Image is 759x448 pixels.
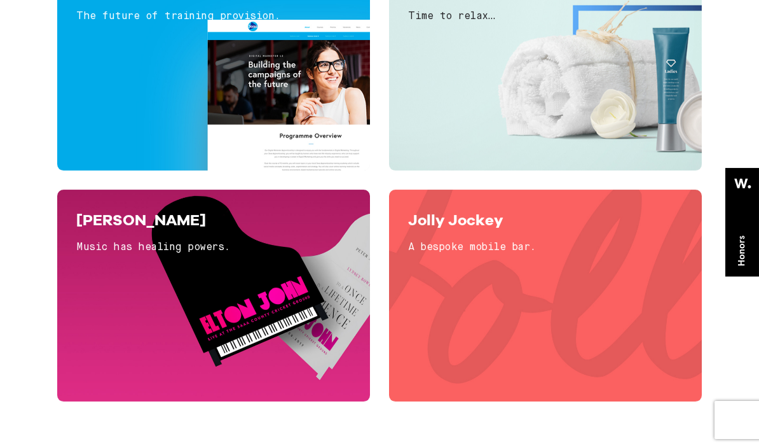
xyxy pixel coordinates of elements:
span: A bespoke mobile bar. [408,242,536,253]
span: [PERSON_NAME] [76,211,206,229]
span: Jolly Jockey [408,211,503,229]
span: Time to relax… [408,11,495,22]
span: Music has healing powers. [76,242,230,253]
span: The future of training provision. [76,11,280,22]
